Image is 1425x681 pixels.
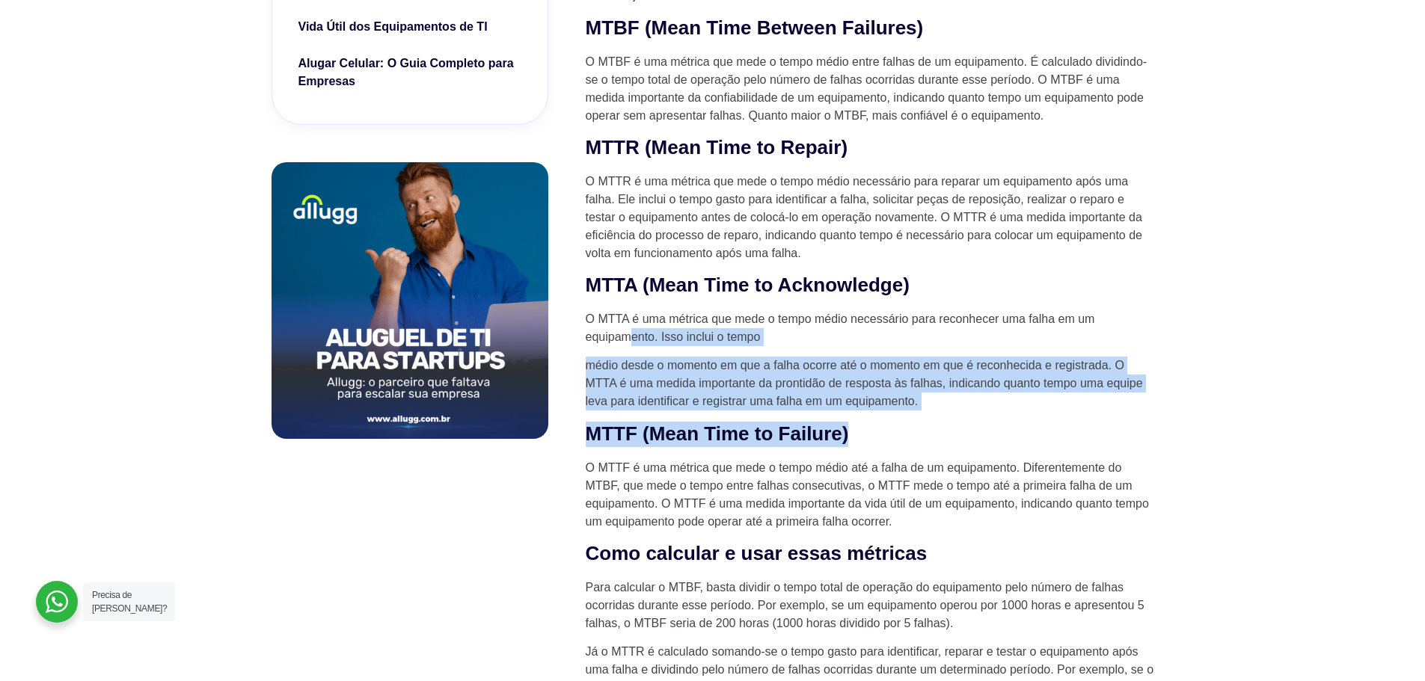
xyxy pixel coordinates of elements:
[298,55,521,94] a: Alugar Celular: O Guia Completo para Empresas
[586,53,1154,125] p: O MTBF é uma métrica que mede o tempo médio entre falhas de um equipamento. É calculado dividindo...
[1350,609,1425,681] iframe: Chat Widget
[586,173,1154,262] p: O MTTR é uma métrica que mede o tempo médio necessário para reparar um equipamento após uma falha...
[586,310,1154,346] p: O MTTA é uma métrica que mede o tempo médio necessário para reconhecer uma falha em um equipament...
[92,590,167,614] span: Precisa de [PERSON_NAME]?
[586,273,1154,298] h2: MTTA (Mean Time to Acknowledge)
[586,459,1154,531] p: O MTTF é uma métrica que mede o tempo médio até a falha de um equipamento. Diferentemente do MTBF...
[586,16,1154,41] h2: MTBF (Mean Time Between Failures)
[586,357,1154,410] p: médio desde o momento em que a falha ocorre até o momento em que é reconhecida e registrada. O MT...
[586,422,1154,447] h2: MTTF (Mean Time to Failure)
[586,135,1154,161] h2: MTTR (Mean Time to Repair)
[586,541,1154,567] h2: Como calcular e usar essas métricas
[298,18,521,40] a: Vida Útil dos Equipamentos de TI
[586,579,1154,632] p: Para calcular o MTBF, basta dividir o tempo total de operação do equipamento pelo número de falha...
[272,162,548,439] img: aluguel de notebook para startups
